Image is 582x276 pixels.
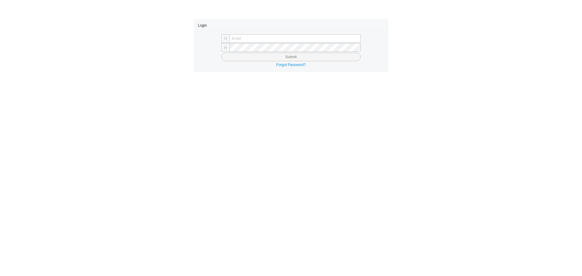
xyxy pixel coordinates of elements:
[276,63,306,67] a: Forgot Password?
[221,53,361,61] button: Submit
[224,46,227,49] span: lock
[198,20,384,31] div: Login
[224,37,227,40] span: user
[229,34,361,43] input: Email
